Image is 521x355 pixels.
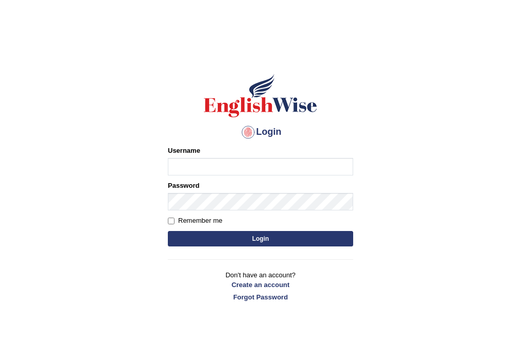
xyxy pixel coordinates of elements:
[168,124,353,140] h4: Login
[202,73,319,119] img: Logo of English Wise sign in for intelligent practice with AI
[168,280,353,290] a: Create an account
[168,218,175,224] input: Remember me
[168,146,200,155] label: Username
[168,270,353,302] p: Don't have an account?
[168,181,199,190] label: Password
[168,216,222,226] label: Remember me
[168,292,353,302] a: Forgot Password
[168,231,353,246] button: Login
